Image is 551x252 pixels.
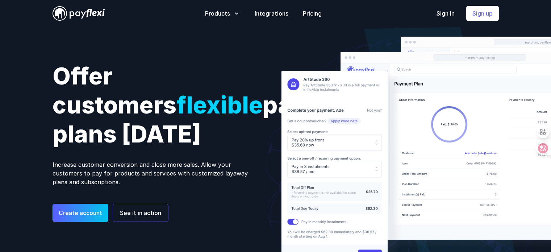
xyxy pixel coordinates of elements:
img: PayFlexi [53,6,105,21]
p: Increase customer conversion and close more sales. Allow your customers to pay for products and s... [53,160,261,186]
span: flexible [176,91,263,119]
a: Integrations [255,9,288,18]
a: Create account [53,204,108,222]
a: Sign in [437,9,455,18]
a: Pricing [303,9,322,18]
a: Sign up [466,6,499,21]
span: Offer customers payment plans [DATE] [53,62,366,148]
span: Products [205,9,230,18]
button: Products [205,9,240,18]
button: See it in action [113,204,168,222]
